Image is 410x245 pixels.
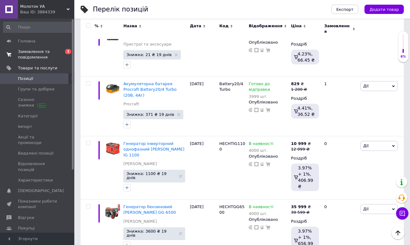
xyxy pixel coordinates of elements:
span: Замовлення та повідомлення [18,49,57,60]
span: Код [219,23,229,29]
a: Пристрої та аксесуари [123,42,171,47]
a: [PERSON_NAME] [123,219,157,224]
a: Генератор інверторний однофазний [PERSON_NAME] IG 1100 [123,141,184,157]
span: 406.99 ₴ [298,178,313,189]
div: 4000 шт. [249,211,273,216]
div: [DATE] [188,22,218,77]
span: 3.97% + 1%, [298,229,312,240]
button: Додати товар [364,5,404,14]
span: Знижка: 21 ₴ 19 днів [126,53,172,57]
span: Імпорт [18,124,32,129]
span: Товари та послуги [18,65,57,71]
img: Генератор бензиновый HECHT GG 6500 [105,204,120,219]
div: Опубліковано [249,217,288,222]
span: Відображення [249,23,282,29]
span: % [94,23,98,29]
div: Роздріб [291,96,319,101]
button: Наверх [391,226,404,239]
div: 3999 шт. [249,94,288,99]
img: Генератор инверторный однофазный HECHT IG 1100 [105,141,120,156]
div: ₴ [291,81,307,87]
div: [DATE] [188,136,218,199]
span: Головна [18,38,35,44]
div: Перелік позицій [93,6,148,13]
input: Пошук [3,22,73,33]
span: Дії [363,84,369,88]
b: 10 999 [291,141,307,146]
img: Аккумуляторная батарея Procraft Battery20/4 Turbo (20В, 4Ач) [105,81,120,96]
span: Покупці [18,225,35,231]
span: Категорії [18,113,37,119]
span: Знижка: 1100 ₴ 19 днів [126,172,176,180]
div: 0 [321,136,359,199]
span: 3 [65,49,71,54]
div: Опубліковано [249,154,288,159]
div: 6% [398,55,408,59]
div: ₴ [291,141,311,147]
span: Готово до відправки [249,81,270,94]
a: Генератор бензиновий [PERSON_NAME] GG 6500 [123,204,176,215]
button: Чат з покупцем [396,207,408,220]
span: Знижка: 3600 ₴ 19 днів [126,229,176,237]
div: 4000 шт. [249,148,273,153]
div: 12 099 ₴ [291,147,311,152]
div: ₴ [291,204,311,210]
span: Дата [190,23,201,29]
span: Молоток УА [20,4,67,9]
span: Видалені позиції [18,151,54,156]
span: Замовлення [324,23,351,34]
span: Позиції [18,76,33,81]
div: 39 599 ₴ [291,210,311,215]
div: Опубліковано [249,40,288,45]
a: [PERSON_NAME] [123,161,157,167]
b: 35 999 [291,204,307,209]
div: Опубліковано [249,99,288,105]
span: [DEMOGRAPHIC_DATA] [18,188,64,194]
div: Роздріб [291,219,319,224]
span: Акції та промокоди [18,134,57,146]
button: Експорт [331,5,359,14]
span: Назва [123,23,137,29]
span: 4.41%, 36.52 ₴ [298,106,315,117]
span: В наявності [249,204,273,211]
div: 1 [321,77,359,136]
div: Ваш ID: 3884339 [20,9,74,15]
span: Групи та добірки [18,86,55,92]
a: Procraft [123,101,139,107]
span: 4.23%, 66.45 ₴ [298,51,315,63]
div: Роздріб [291,42,319,47]
div: [DATE] [188,77,218,136]
span: Знижка: 371 ₴ 19 днів [126,112,174,116]
span: Відгуки [18,215,34,221]
div: Роздріб [291,155,319,161]
div: 1 [321,22,359,77]
span: Відновлення позицій [18,161,57,172]
span: Додати товар [369,7,399,12]
span: 3.97% + 1%, [298,165,312,177]
a: Акумуляторна батарея Procraft Battery20/4 Turbo (20В, 4Аг) [123,81,177,97]
span: Дії [363,207,369,211]
span: Дії [363,143,369,148]
div: 1 200 ₴ [291,87,307,92]
b: 829 [291,81,299,86]
span: Battery20/4Turbo [219,81,243,92]
span: Характеристики [18,177,53,183]
span: Ціна [291,23,302,29]
span: В наявності [249,141,273,148]
span: Сезонні знижки [18,97,57,108]
span: HECHTGG6500 [219,204,244,215]
span: Експорт [336,7,354,12]
span: Показники роботи компанії [18,199,57,210]
span: HECHTIG1100 [219,141,245,151]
